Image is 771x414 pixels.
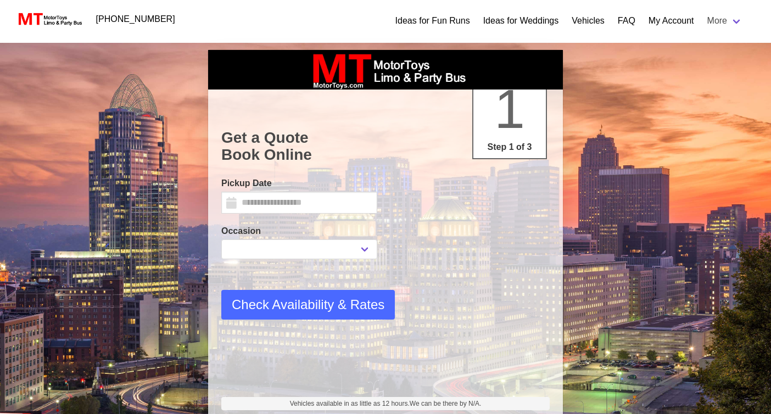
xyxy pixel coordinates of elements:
[572,14,605,27] a: Vehicles
[221,290,395,320] button: Check Availability & Rates
[483,14,559,27] a: Ideas for Weddings
[701,10,749,32] a: More
[221,177,377,190] label: Pickup Date
[494,78,525,139] span: 1
[15,12,83,27] img: MotorToys Logo
[395,14,470,27] a: Ideas for Fun Runs
[618,14,635,27] a: FAQ
[649,14,694,27] a: My Account
[232,295,384,315] span: Check Availability & Rates
[303,50,468,89] img: box_logo_brand.jpeg
[410,400,482,407] span: We can be there by N/A.
[221,225,377,238] label: Occasion
[478,141,541,154] p: Step 1 of 3
[290,399,482,409] span: Vehicles available in as little as 12 hours.
[90,8,182,30] a: [PHONE_NUMBER]
[221,129,550,164] h1: Get a Quote Book Online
